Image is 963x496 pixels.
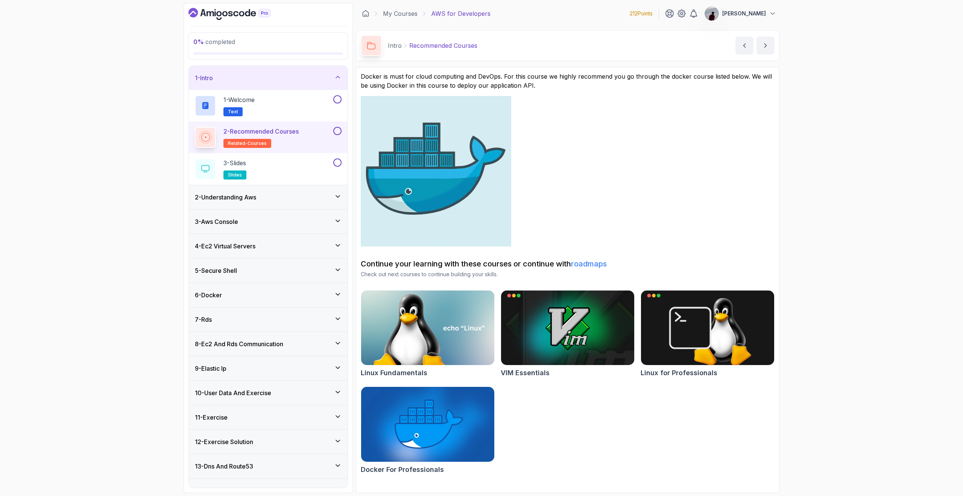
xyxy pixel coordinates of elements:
[361,464,444,475] h2: Docker For Professionals
[189,307,348,332] button: 7-Rds
[189,405,348,429] button: 11-Exercise
[189,210,348,234] button: 3-Aws Console
[361,291,494,365] img: Linux Fundamentals card
[189,454,348,478] button: 13-Dns And Route53
[361,387,494,461] img: Docker For Professionals card
[195,73,213,82] h3: 1 - Intro
[223,127,299,136] p: 2 - Recommended Courses
[388,41,402,50] p: Intro
[195,388,271,397] h3: 10 - User Data And Exercise
[189,234,348,258] button: 4-Ec2 Virtual Servers
[228,140,267,146] span: related-courses
[361,386,495,475] a: Docker For Professionals cardDocker For Professionals
[641,368,717,378] h2: Linux for Professionals
[501,368,550,378] h2: VIM Essentials
[361,271,775,278] p: Check out next courses to continue building your skills.
[193,38,235,46] span: completed
[195,462,253,471] h3: 13 - Dns And Route53
[756,37,775,55] button: next content
[431,9,491,18] p: AWS for Developers
[189,66,348,90] button: 1-Intro
[641,290,775,378] a: Linux for Professionals cardLinux for Professionals
[189,356,348,380] button: 9-Elastic Ip
[223,158,246,167] p: 3 - Slides
[195,437,253,446] h3: 12 - Exercise Solution
[735,37,753,55] button: previous content
[361,72,775,90] p: Docker is must for cloud computing and DevOps. For this course we highly recommend you go through...
[195,291,222,300] h3: 6 - Docker
[195,413,228,422] h3: 11 - Exercise
[630,10,653,17] p: 212 Points
[195,158,342,180] button: 3-Slidesslides
[195,193,256,202] h3: 2 - Understanding Aws
[501,291,634,365] img: VIM Essentials card
[195,266,237,275] h3: 5 - Secure Shell
[189,332,348,356] button: 8-Ec2 And Rds Communication
[705,6,719,21] img: user profile image
[195,364,226,373] h3: 9 - Elastic Ip
[195,486,220,495] h3: 14 - Outro
[361,368,427,378] h2: Linux Fundamentals
[193,38,204,46] span: 0 %
[195,127,342,148] button: 2-Recommended Coursesrelated-courses
[409,41,477,50] p: Recommended Courses
[195,315,212,324] h3: 7 - Rds
[361,259,775,269] h2: Continue your learning with these courses or continue with
[189,185,348,209] button: 2-Understanding Aws
[189,381,348,405] button: 10-User Data And Exercise
[195,95,342,116] button: 1-WelcomeText
[571,259,607,268] a: roadmaps
[188,8,288,20] a: Dashboard
[383,9,418,18] a: My Courses
[223,95,255,104] p: 1 - Welcome
[228,172,242,178] span: slides
[704,6,776,21] button: user profile image[PERSON_NAME]
[722,10,766,17] p: [PERSON_NAME]
[501,290,635,378] a: VIM Essentials cardVIM Essentials
[361,96,511,246] img: Docker logo
[195,217,238,226] h3: 3 - Aws Console
[195,242,255,251] h3: 4 - Ec2 Virtual Servers
[641,291,774,365] img: Linux for Professionals card
[228,109,238,115] span: Text
[195,339,283,348] h3: 8 - Ec2 And Rds Communication
[189,283,348,307] button: 6-Docker
[189,430,348,454] button: 12-Exercise Solution
[362,10,369,17] a: Dashboard
[189,259,348,283] button: 5-Secure Shell
[361,290,495,378] a: Linux Fundamentals cardLinux Fundamentals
